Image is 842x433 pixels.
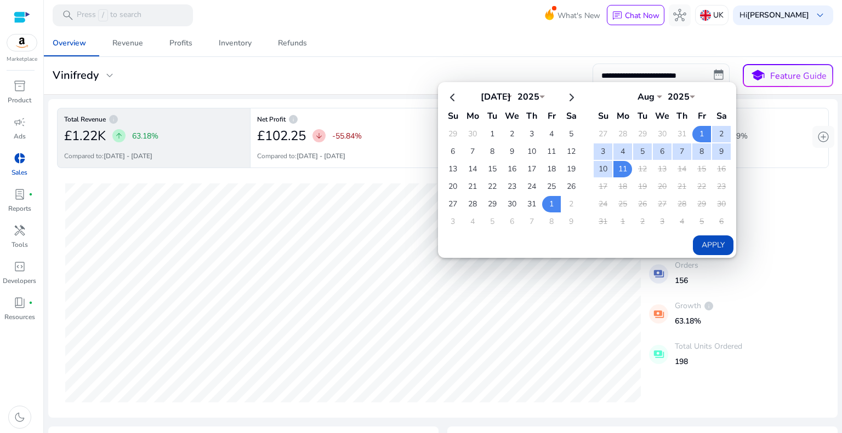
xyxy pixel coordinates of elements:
p: 156 [675,275,698,286]
div: 2025 [662,91,695,103]
h6: Net Profit [257,118,436,120]
span: school [750,68,766,84]
span: add_circle [817,130,830,143]
p: Sales [12,168,27,177]
span: book_4 [13,296,26,309]
p: -55.84% [332,130,362,142]
span: arrow_upward [115,131,123,140]
span: inventory_2 [13,79,26,93]
div: Overview [53,39,86,47]
span: chat [612,10,623,21]
img: amazon.svg [7,34,37,51]
div: Aug [629,91,662,103]
button: hub [669,4,691,26]
p: Total Units Ordered [675,340,742,352]
span: handyman [13,224,26,237]
div: 2025 [512,91,545,103]
span: expand_more [103,69,116,82]
span: fiber_manual_record [29,301,33,305]
div: Inventory [219,39,252,47]
p: 63.18% [132,130,158,142]
button: Apply [693,235,733,255]
p: Chat Now [625,10,659,21]
button: schoolFeature Guide [743,64,833,87]
span: campaign [13,116,26,129]
p: Growth [675,300,714,311]
mat-icon: payments [649,304,668,324]
span: fiber_manual_record [29,192,33,197]
h2: £102.25 [257,128,306,144]
p: 63.18% [675,315,714,327]
mat-icon: payments [649,345,668,364]
span: What's New [557,6,600,25]
span: keyboard_arrow_down [813,9,827,22]
p: Feature Guide [770,70,827,83]
span: info [288,114,299,125]
h6: Total Revenue [64,118,243,120]
span: hub [673,9,686,22]
h3: Vinifredy [53,69,99,82]
span: code_blocks [13,260,26,273]
div: Revenue [112,39,143,47]
p: UK [713,5,724,25]
img: uk.svg [700,10,711,21]
p: Hi [739,11,809,19]
span: arrow_downward [315,131,323,140]
b: [DATE] - [DATE] [104,152,152,160]
p: Developers [3,276,36,286]
span: info [703,301,714,311]
span: search [61,9,75,22]
p: Orders [675,259,698,271]
p: Tools [12,240,28,250]
button: chatChat Now [607,5,664,26]
mat-icon: payments [649,264,668,284]
span: / [98,9,108,21]
p: Resources [4,312,35,322]
p: Product [8,95,31,105]
p: Ads [14,131,26,141]
span: lab_profile [13,188,26,201]
span: dark_mode [13,411,26,424]
p: Press to search [77,9,141,21]
span: info [108,114,119,125]
p: Compared to: [64,151,152,161]
p: 198 [675,356,742,367]
div: [DATE] [479,91,512,103]
p: Compared to: [257,151,345,161]
div: Refunds [278,39,307,47]
span: donut_small [13,152,26,165]
p: Reports [8,204,31,213]
div: Profits [169,39,192,47]
p: Marketplace [7,55,37,63]
b: [DATE] - [DATE] [297,152,345,160]
h2: £1.22K [64,128,106,144]
b: [PERSON_NAME] [747,10,809,20]
button: add_circle [812,126,834,148]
